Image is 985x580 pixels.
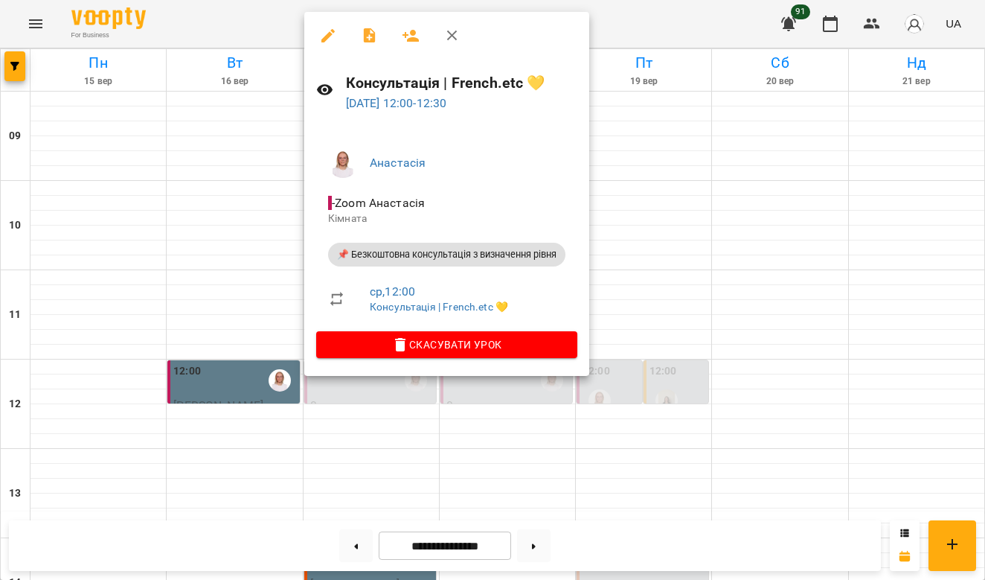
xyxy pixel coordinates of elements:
[346,96,447,110] a: [DATE] 12:00-12:30
[346,71,577,95] h6: Консультація | French.etc 💛
[370,301,508,313] a: Консультація | French.etc 💛
[316,331,577,358] button: Скасувати Урок
[328,248,565,261] span: 📌 Безкоштовна консультація з визначення рівня
[370,284,415,299] a: ср , 12:00
[328,336,565,354] span: Скасувати Урок
[328,148,358,178] img: 7b3448e7bfbed3bd7cdba0ed84700e25.png
[328,196,428,210] span: - Zoom Анастасія
[370,156,426,170] a: Анастасія
[328,211,565,226] p: Кімната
